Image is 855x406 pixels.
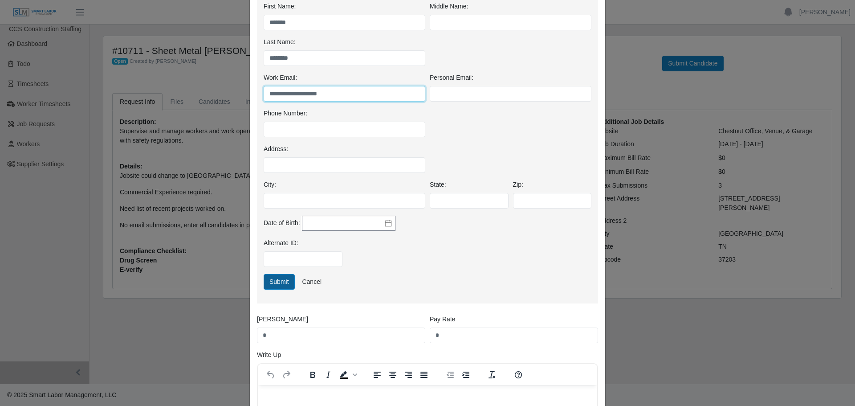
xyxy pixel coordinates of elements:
label: Date of Birth: [264,218,300,228]
label: Work Email: [264,73,297,82]
button: Undo [263,369,278,381]
label: [PERSON_NAME] [257,315,308,324]
button: Help [511,369,526,381]
button: Redo [279,369,294,381]
body: Rich Text Area. Press ALT-0 for help. [7,7,332,17]
button: Decrease indent [443,369,458,381]
label: Address: [264,144,288,154]
label: Last Name: [264,37,296,47]
label: City: [264,180,276,189]
label: Pay Rate [430,315,456,324]
button: Align left [370,369,385,381]
button: Align right [401,369,416,381]
label: Phone Number: [264,109,307,118]
button: Align center [385,369,400,381]
button: Italic [321,369,336,381]
label: Personal Email: [430,73,473,82]
button: Justify [416,369,432,381]
button: Increase indent [458,369,473,381]
label: Alternate ID: [264,238,298,248]
label: Zip: [513,180,523,189]
label: State: [430,180,446,189]
button: Submit [264,274,295,290]
div: Background color Black [336,369,358,381]
a: Cancel [296,274,327,290]
button: Clear formatting [484,369,500,381]
button: Bold [305,369,320,381]
label: Write Up [257,350,281,360]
